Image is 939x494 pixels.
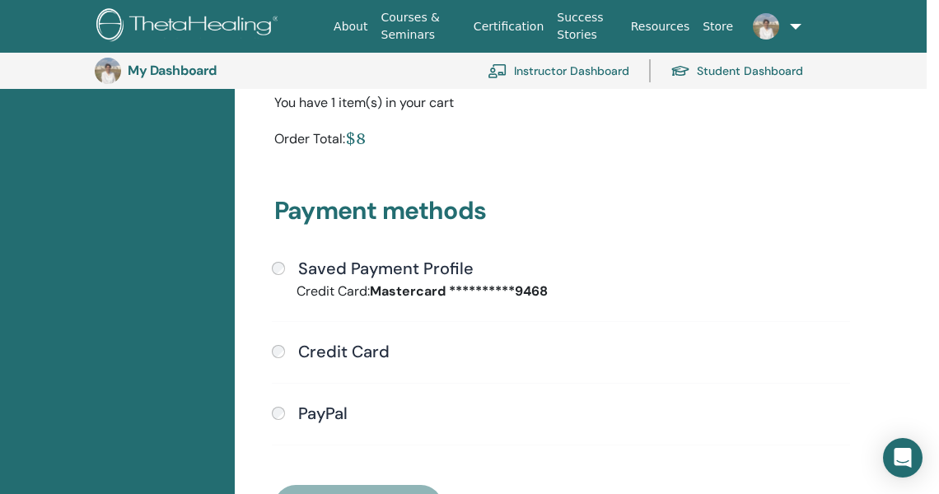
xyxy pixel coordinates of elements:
div: $8 [345,126,366,150]
a: Certification [467,12,550,42]
a: Resources [624,12,697,42]
div: You have 1 item(s) in your cart [274,93,848,113]
img: default.jpg [753,13,779,40]
img: graduation-cap.svg [670,64,690,78]
img: chalkboard-teacher.svg [488,63,507,78]
div: Order Total: [274,126,345,156]
h3: My Dashboard [128,63,292,78]
a: Store [696,12,740,42]
a: Success Stories [550,2,624,50]
a: About [327,12,374,42]
div: Open Intercom Messenger [883,438,923,478]
h3: Payment methods [274,196,848,232]
h4: Credit Card [298,342,390,361]
a: Courses & Seminars [375,2,467,50]
a: Instructor Dashboard [488,53,629,89]
div: Credit Card: [284,282,561,301]
img: default.jpg [95,58,121,84]
a: Student Dashboard [670,53,803,89]
h4: PayPal [298,403,348,423]
h4: Saved Payment Profile [298,259,474,278]
img: logo.png [96,8,284,45]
